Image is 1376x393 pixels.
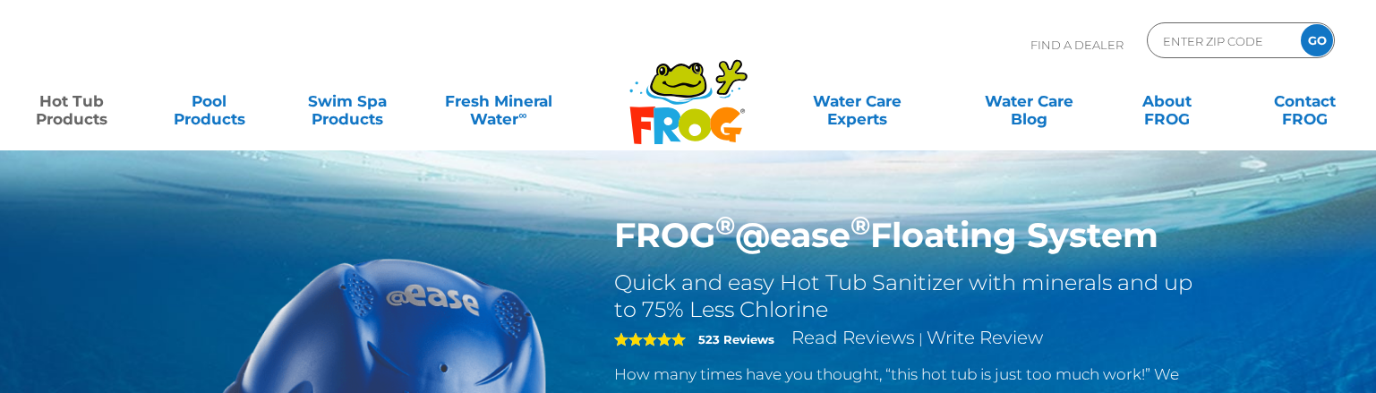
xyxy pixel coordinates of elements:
a: AboutFROG [1113,83,1220,119]
sup: ® [850,209,870,241]
a: ContactFROG [1251,83,1358,119]
a: Swim SpaProducts [294,83,401,119]
a: PoolProducts [156,83,263,119]
p: Find A Dealer [1030,22,1124,67]
sup: ® [715,209,735,241]
a: Fresh MineralWater∞ [432,83,566,119]
img: Frog Products Logo [620,36,757,145]
a: Read Reviews [791,327,915,348]
input: GO [1301,24,1333,56]
sup: ∞ [518,108,526,122]
a: Water CareBlog [975,83,1082,119]
strong: 523 Reviews [698,332,774,346]
a: Write Review [927,327,1043,348]
a: Hot TubProducts [18,83,125,119]
h1: FROG @ease Floating System [614,215,1199,256]
span: 5 [614,332,686,346]
h2: Quick and easy Hot Tub Sanitizer with minerals and up to 75% Less Chlorine [614,269,1199,323]
a: Water CareExperts [770,83,944,119]
span: | [919,330,923,347]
